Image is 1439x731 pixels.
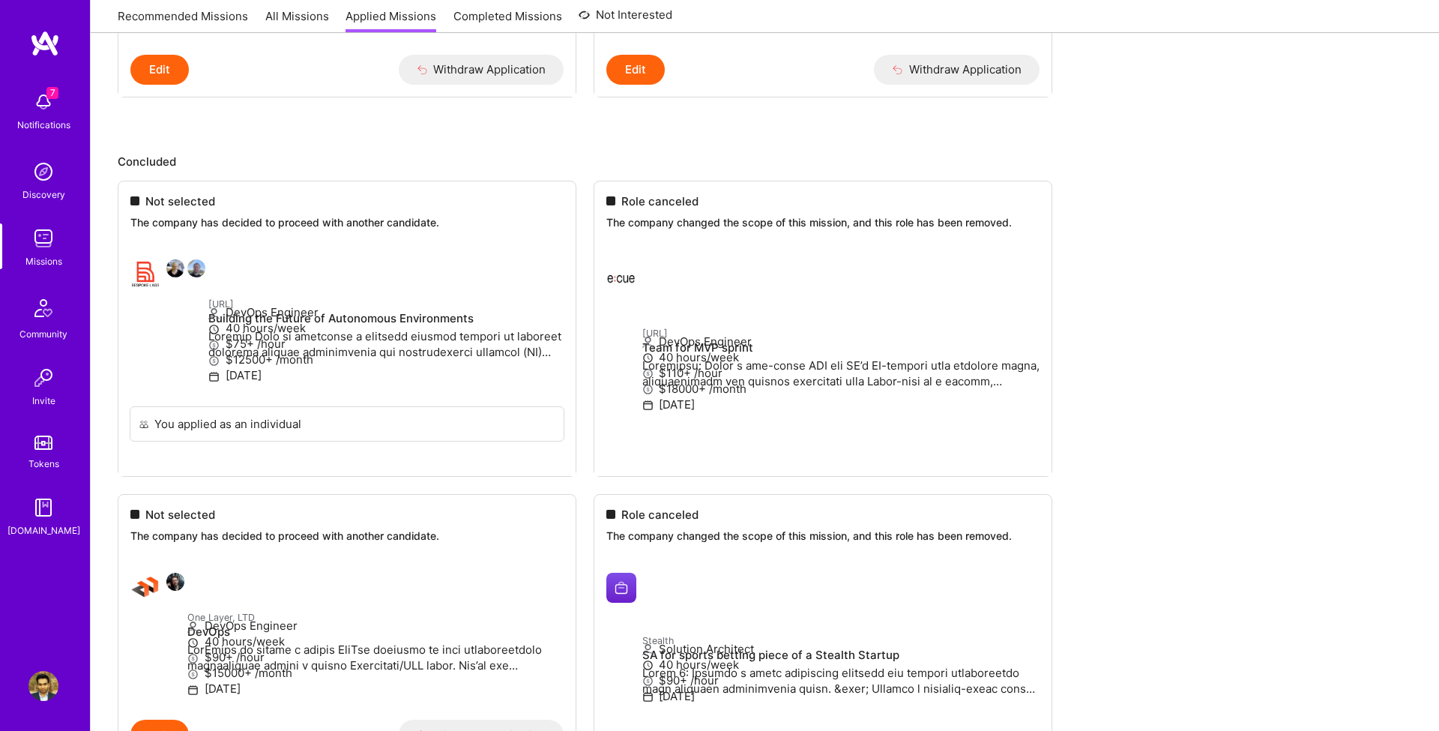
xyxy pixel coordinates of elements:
[346,8,436,33] a: Applied Missions
[28,223,58,253] img: teamwork
[130,529,564,544] p: The company has decided to proceed with another candidate.
[579,6,672,33] a: Not Interested
[118,561,576,720] a: One Layer, LTD company logoDevin BayerOne Layer, LTDDevOpsLorEmips do sitame c adipis EliTse doei...
[399,55,564,85] button: Withdraw Application
[30,30,60,57] img: logo
[187,665,564,681] p: $15000+ /month
[265,8,329,33] a: All Missions
[130,55,189,85] button: Edit
[46,87,58,99] span: 7
[28,87,58,117] img: bell
[28,671,58,701] img: User Avatar
[874,55,1040,85] button: Withdraw Application
[25,671,62,701] a: User Avatar
[453,8,562,33] a: Completed Missions
[187,685,199,696] i: icon Calendar
[187,669,199,680] i: icon MoneyGray
[118,8,248,33] a: Recommended Missions
[187,681,564,697] p: [DATE]
[145,507,215,523] span: Not selected
[17,117,70,133] div: Notifications
[28,456,59,472] div: Tokens
[187,649,564,665] p: $90+ /hour
[187,618,564,634] p: DevOps Engineer
[130,573,160,603] img: One Layer, LTD company logo
[22,187,65,202] div: Discovery
[28,157,58,187] img: discovery
[187,634,564,649] p: 40 hours/week
[25,253,62,269] div: Missions
[34,436,52,450] img: tokens
[7,523,80,538] div: [DOMAIN_NAME]
[28,493,58,523] img: guide book
[32,393,55,409] div: Invite
[187,653,199,664] i: icon MoneyGray
[118,154,1412,169] p: Concluded
[187,637,199,649] i: icon Clock
[187,622,199,633] i: icon Applicant
[166,573,184,591] img: Devin Bayer
[19,326,67,342] div: Community
[25,290,61,326] img: Community
[28,363,58,393] img: Invite
[606,55,665,85] button: Edit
